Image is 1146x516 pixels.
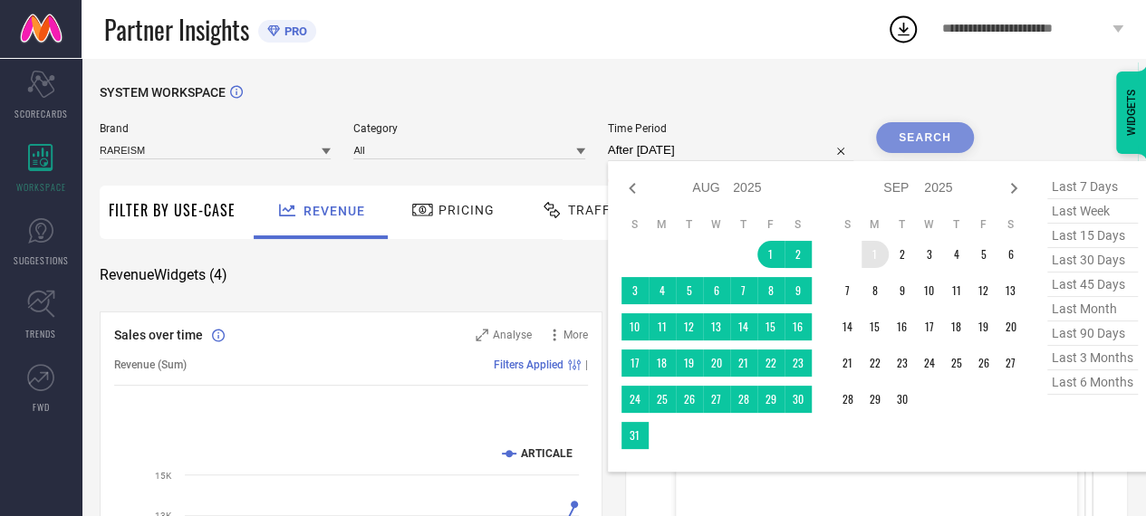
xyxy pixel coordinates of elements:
td: Tue Aug 12 2025 [676,313,703,340]
td: Thu Aug 28 2025 [730,386,757,413]
span: More [563,329,588,341]
span: last 6 months [1047,370,1138,395]
span: Filters Applied [494,358,563,371]
td: Fri Aug 01 2025 [757,241,785,268]
span: SCORECARDS [14,107,68,120]
text: 15K [155,471,172,481]
td: Fri Sep 19 2025 [970,313,997,340]
th: Saturday [997,217,1025,232]
th: Wednesday [703,217,730,232]
td: Mon Aug 25 2025 [649,386,676,413]
td: Sun Aug 03 2025 [621,277,649,304]
th: Friday [970,217,997,232]
th: Monday [649,217,676,232]
span: Time Period [608,122,853,135]
span: Revenue Widgets ( 4 ) [100,266,227,284]
th: Tuesday [676,217,703,232]
td: Wed Sep 03 2025 [916,241,943,268]
td: Tue Sep 23 2025 [889,349,916,377]
td: Wed Aug 20 2025 [703,349,730,377]
td: Thu Sep 04 2025 [943,241,970,268]
th: Saturday [785,217,812,232]
td: Tue Sep 02 2025 [889,241,916,268]
span: SYSTEM WORKSPACE [100,85,226,100]
td: Sat Aug 02 2025 [785,241,812,268]
span: Category [353,122,584,135]
td: Sun Aug 24 2025 [621,386,649,413]
td: Fri Aug 15 2025 [757,313,785,340]
td: Sun Sep 28 2025 [834,386,862,413]
td: Fri Sep 05 2025 [970,241,997,268]
span: | [585,358,588,371]
input: Select time period [608,139,853,161]
span: Partner Insights [104,11,249,48]
span: Traffic [568,203,624,217]
div: Open download list [887,13,920,45]
th: Wednesday [916,217,943,232]
td: Wed Sep 10 2025 [916,277,943,304]
td: Sat Sep 27 2025 [997,349,1025,377]
td: Sun Aug 31 2025 [621,422,649,449]
span: FWD [33,400,50,414]
td: Mon Aug 11 2025 [649,313,676,340]
td: Sat Aug 16 2025 [785,313,812,340]
td: Wed Sep 17 2025 [916,313,943,340]
th: Sunday [834,217,862,232]
span: last 45 days [1047,272,1138,297]
th: Thursday [943,217,970,232]
td: Wed Aug 06 2025 [703,277,730,304]
th: Tuesday [889,217,916,232]
span: WORKSPACE [16,180,66,194]
td: Fri Sep 26 2025 [970,349,997,377]
span: Revenue (Sum) [114,358,187,371]
td: Tue Aug 19 2025 [676,349,703,377]
td: Fri Aug 08 2025 [757,277,785,304]
td: Tue Aug 05 2025 [676,277,703,304]
span: last 30 days [1047,248,1138,272]
td: Mon Sep 15 2025 [862,313,889,340]
span: Sales over time [114,328,203,342]
span: Analyse [493,329,532,341]
td: Mon Aug 04 2025 [649,277,676,304]
span: PRO [280,24,307,38]
td: Mon Sep 08 2025 [862,277,889,304]
td: Thu Aug 14 2025 [730,313,757,340]
td: Sat Aug 09 2025 [785,277,812,304]
td: Fri Aug 29 2025 [757,386,785,413]
td: Sun Sep 21 2025 [834,349,862,377]
td: Mon Sep 29 2025 [862,386,889,413]
td: Sat Sep 20 2025 [997,313,1025,340]
span: Brand [100,122,331,135]
td: Wed Sep 24 2025 [916,349,943,377]
div: Next month [1003,177,1025,199]
span: last 3 months [1047,346,1138,370]
div: Previous month [621,177,643,199]
span: last 90 days [1047,321,1138,346]
td: Sun Sep 07 2025 [834,277,862,304]
td: Fri Sep 12 2025 [970,277,997,304]
span: last 7 days [1047,175,1138,199]
td: Sat Sep 13 2025 [997,277,1025,304]
td: Sat Aug 23 2025 [785,349,812,377]
span: TRENDS [25,327,56,340]
td: Thu Sep 18 2025 [943,313,970,340]
td: Thu Aug 07 2025 [730,277,757,304]
td: Tue Sep 16 2025 [889,313,916,340]
td: Fri Aug 22 2025 [757,349,785,377]
td: Mon Sep 22 2025 [862,349,889,377]
svg: Zoom [476,329,488,341]
th: Monday [862,217,889,232]
th: Sunday [621,217,649,232]
td: Sat Sep 06 2025 [997,241,1025,268]
td: Mon Sep 01 2025 [862,241,889,268]
td: Sun Aug 10 2025 [621,313,649,340]
text: ARTICALE [521,447,573,460]
span: Filter By Use-Case [109,199,236,221]
th: Friday [757,217,785,232]
td: Tue Sep 09 2025 [889,277,916,304]
td: Wed Aug 27 2025 [703,386,730,413]
td: Sun Aug 17 2025 [621,349,649,377]
span: last week [1047,199,1138,224]
td: Wed Aug 13 2025 [703,313,730,340]
td: Tue Aug 26 2025 [676,386,703,413]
